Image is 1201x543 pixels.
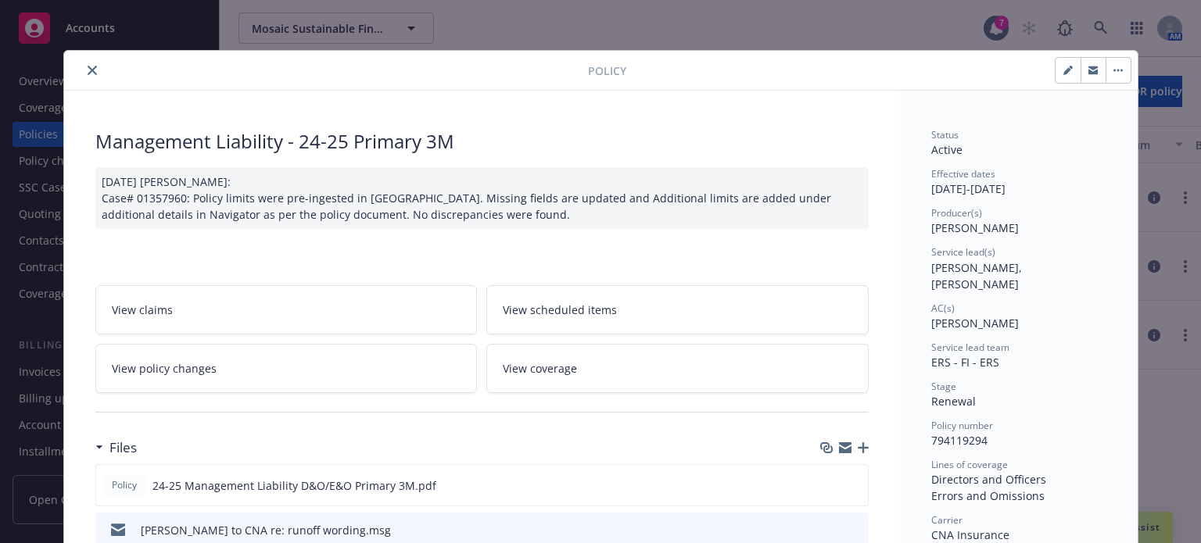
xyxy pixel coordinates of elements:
span: Status [931,128,959,141]
a: View scheduled items [486,285,869,334]
span: 24-25 Management Liability D&O/E&O Primary 3M.pdf [152,477,436,494]
span: [PERSON_NAME] [931,220,1019,235]
span: Policy [588,63,626,79]
span: View policy changes [112,360,217,377]
span: Lines of coverage [931,458,1008,471]
div: Files [95,438,137,458]
span: ERS - FI - ERS [931,355,999,370]
span: 794119294 [931,433,988,448]
span: CNA Insurance [931,527,1009,542]
span: AC(s) [931,302,955,315]
span: Policy [109,478,140,492]
span: Active [931,142,963,157]
div: Directors and Officers [931,471,1106,488]
button: download file [823,477,835,494]
span: View scheduled items [503,302,617,318]
div: [DATE] - [DATE] [931,167,1106,197]
span: Carrier [931,513,963,527]
span: Effective dates [931,167,995,180]
span: Service lead team [931,341,1009,354]
span: [PERSON_NAME] [931,316,1019,330]
a: View policy changes [95,344,478,393]
button: close [83,61,102,80]
span: Service lead(s) [931,245,995,259]
button: download file [823,522,836,538]
button: preview file [848,477,862,494]
span: View coverage [503,360,577,377]
div: Management Liability - 24-25 Primary 3M [95,128,869,155]
span: [PERSON_NAME], [PERSON_NAME] [931,260,1025,291]
div: Errors and Omissions [931,488,1106,504]
button: preview file [848,522,862,538]
span: View claims [112,302,173,318]
h3: Files [109,438,137,458]
span: Renewal [931,394,976,409]
a: View claims [95,285,478,334]
span: Stage [931,380,956,393]
a: View coverage [486,344,869,393]
div: [DATE] [PERSON_NAME]: Case# 01357960: Policy limits were pre-ingested in [GEOGRAPHIC_DATA]. Missi... [95,167,869,229]
span: Producer(s) [931,206,982,220]
div: [PERSON_NAME] to CNA re: runoff wording.msg [141,522,391,538]
span: Policy number [931,419,993,432]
